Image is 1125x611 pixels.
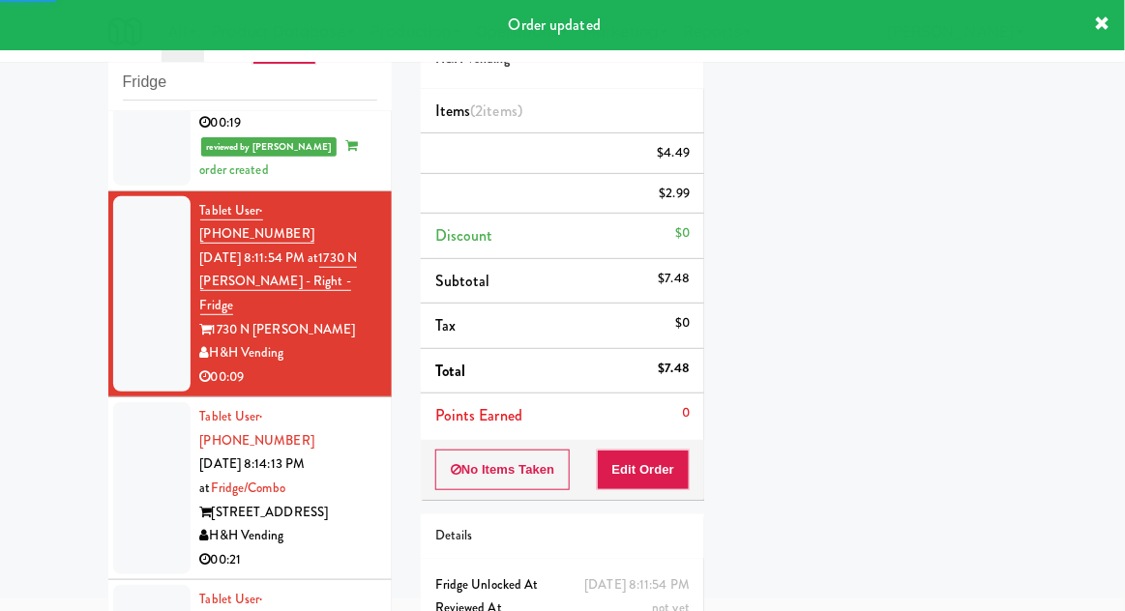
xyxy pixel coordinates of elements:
[200,111,377,135] div: 00:19
[597,450,691,490] button: Edit Order
[200,454,306,497] span: [DATE] 8:14:13 PM at
[435,270,490,292] span: Subtotal
[200,136,358,179] span: order created
[200,365,377,390] div: 00:09
[435,524,690,548] div: Details
[435,224,493,247] span: Discount
[659,357,691,381] div: $7.48
[200,318,377,342] div: 1730 N [PERSON_NAME]
[435,573,690,597] div: Fridge Unlocked At
[682,401,690,425] div: 0
[435,100,522,122] span: Items
[211,479,285,497] a: Fridge/Combo
[201,137,338,157] span: reviewed by [PERSON_NAME]
[200,201,314,245] a: Tablet User· [PHONE_NUMBER]
[435,404,522,426] span: Points Earned
[435,52,690,67] h5: H&H Vending
[200,248,319,267] span: [DATE] 8:11:54 PM at
[200,524,377,548] div: H&H Vending
[108,397,392,580] li: Tablet User· [PHONE_NUMBER][DATE] 8:14:13 PM atFridge/Combo[STREET_ADDRESS]H&H Vending00:21
[675,311,690,335] div: $0
[660,182,691,206] div: $2.99
[435,450,571,490] button: No Items Taken
[484,100,518,122] ng-pluralize: items
[108,191,392,398] li: Tablet User· [PHONE_NUMBER][DATE] 8:11:54 PM at1730 N [PERSON_NAME] - Right - Fridge1730 N [PERSO...
[200,501,377,525] div: [STREET_ADDRESS]
[658,141,691,165] div: $4.49
[675,221,690,246] div: $0
[200,407,314,450] a: Tablet User· [PHONE_NUMBER]
[435,314,456,336] span: Tax
[123,65,377,101] input: Search vision orders
[470,100,522,122] span: (2 )
[200,248,358,315] a: 1730 N [PERSON_NAME] - Right - Fridge
[200,548,377,572] div: 00:21
[509,14,601,36] span: Order updated
[659,267,691,291] div: $7.48
[200,341,377,365] div: H&H Vending
[200,407,314,450] span: · [PHONE_NUMBER]
[584,573,690,597] div: [DATE] 8:11:54 PM
[435,360,466,382] span: Total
